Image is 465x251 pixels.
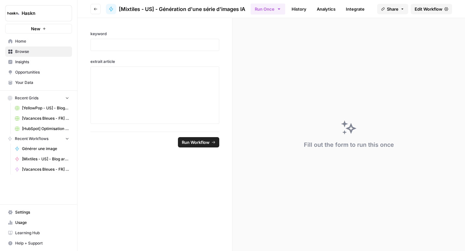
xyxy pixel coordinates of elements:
[22,105,69,111] span: [YellowPop - US] - Blog Articles - 1000 words
[411,4,452,14] a: Edit Workflow
[387,6,398,12] span: Share
[5,57,72,67] a: Insights
[12,164,72,175] a: [Vacances Bleues - FR] Pages refonte sites hôtels - [GEOGRAPHIC_DATA]
[415,6,442,12] span: Edit Workflow
[5,5,72,21] button: Workspace: Haskn
[5,93,72,103] button: Recent Grids
[5,134,72,144] button: Recent Workflows
[22,115,69,121] span: [Vacances Bleues - FR] Pages refonte sites hôtels - [GEOGRAPHIC_DATA]
[15,38,69,44] span: Home
[22,146,69,152] span: Générer une image
[5,207,72,217] a: Settings
[15,80,69,85] span: Your Data
[304,140,394,149] div: Fill out the form to run this once
[15,95,38,101] span: Recent Grids
[15,209,69,215] span: Settings
[342,4,368,14] a: Integrate
[22,156,69,162] span: [Mixtiles - US] - Blog articles
[12,154,72,164] a: [Mixtiles - US] - Blog articles
[31,25,40,32] span: New
[5,67,72,77] a: Opportunities
[12,103,72,113] a: [YellowPop - US] - Blog Articles - 1000 words
[15,240,69,246] span: Help + Support
[12,144,72,154] a: Générer une image
[5,77,72,88] a: Your Data
[313,4,339,14] a: Analytics
[15,49,69,55] span: Browse
[12,113,72,124] a: [Vacances Bleues - FR] Pages refonte sites hôtels - [GEOGRAPHIC_DATA]
[106,4,245,14] a: [Mixtiles - US] - Génération d'une série d'images IA
[178,137,219,147] button: Run Workflow
[5,217,72,228] a: Usage
[377,4,408,14] button: Share
[5,46,72,57] a: Browse
[12,124,72,134] a: [HubSpot] Optimisation - Articles de blog (V2) Grid
[15,230,69,236] span: Learning Hub
[251,4,285,15] button: Run Once
[5,36,72,46] a: Home
[288,4,310,14] a: History
[15,220,69,226] span: Usage
[15,136,48,142] span: Recent Workflows
[182,139,210,146] span: Run Workflow
[22,10,61,16] span: Haskn
[90,31,219,37] label: keyword
[15,69,69,75] span: Opportunities
[22,166,69,172] span: [Vacances Bleues - FR] Pages refonte sites hôtels - [GEOGRAPHIC_DATA]
[5,228,72,238] a: Learning Hub
[5,238,72,248] button: Help + Support
[22,126,69,132] span: [HubSpot] Optimisation - Articles de blog (V2) Grid
[119,5,245,13] span: [Mixtiles - US] - Génération d'une série d'images IA
[7,7,19,19] img: Haskn Logo
[90,59,219,65] label: extrait article
[5,24,72,34] button: New
[15,59,69,65] span: Insights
